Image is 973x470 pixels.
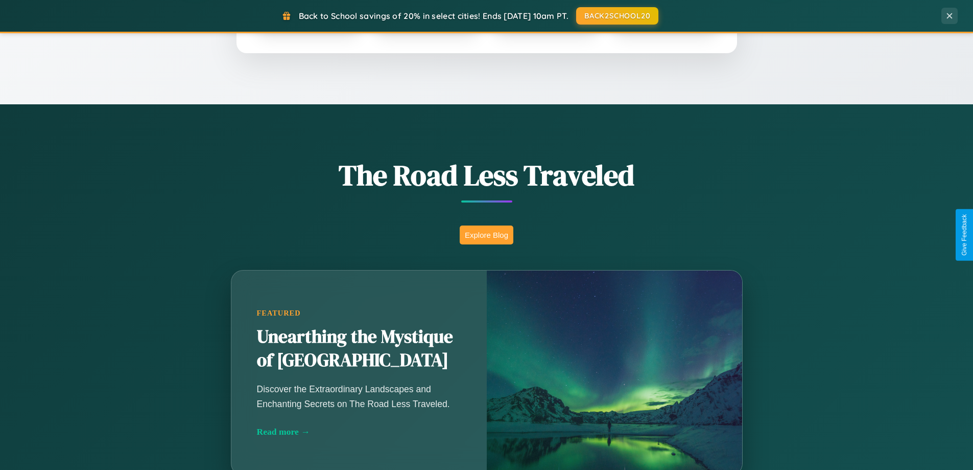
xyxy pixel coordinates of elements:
[257,309,461,318] div: Featured
[576,7,658,25] button: BACK2SCHOOL20
[257,427,461,437] div: Read more →
[299,11,568,21] span: Back to School savings of 20% in select cities! Ends [DATE] 10am PT.
[257,382,461,411] p: Discover the Extraordinary Landscapes and Enchanting Secrets on The Road Less Traveled.
[180,155,793,195] h1: The Road Less Traveled
[257,325,461,372] h2: Unearthing the Mystique of [GEOGRAPHIC_DATA]
[961,214,968,256] div: Give Feedback
[460,226,513,244] button: Explore Blog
